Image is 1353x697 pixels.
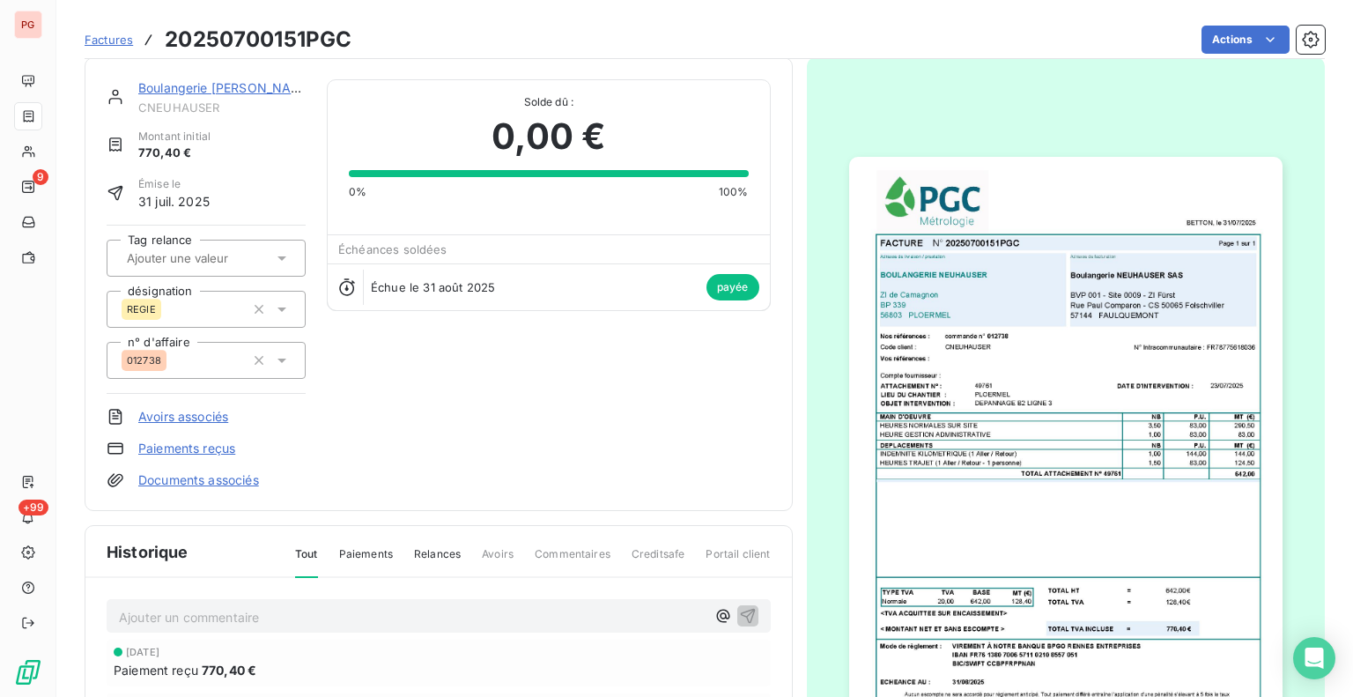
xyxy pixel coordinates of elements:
[1293,637,1335,679] div: Open Intercom Messenger
[295,546,318,578] span: Tout
[138,129,211,145] span: Montant initial
[706,546,770,576] span: Portail client
[371,280,495,294] span: Échue le 31 août 2025
[535,546,610,576] span: Commentaires
[33,169,48,185] span: 9
[719,184,749,200] span: 100%
[138,145,211,162] span: 770,40 €
[632,546,685,576] span: Creditsafe
[14,11,42,39] div: PG
[138,80,343,95] a: Boulangerie [PERSON_NAME] SAS
[114,661,198,679] span: Paiement reçu
[1201,26,1290,54] button: Actions
[127,304,156,315] span: REGIE
[202,661,256,679] span: 770,40 €
[85,31,133,48] a: Factures
[492,110,605,163] span: 0,00 €
[85,33,133,47] span: Factures
[107,540,189,564] span: Historique
[138,471,259,489] a: Documents associés
[414,546,461,576] span: Relances
[126,647,159,657] span: [DATE]
[18,500,48,515] span: +99
[127,355,161,366] span: 012738
[339,546,393,576] span: Paiements
[482,546,514,576] span: Avoirs
[138,100,306,115] span: CNEUHAUSER
[349,94,748,110] span: Solde dû :
[338,242,447,256] span: Échéances soldées
[706,274,759,300] span: payée
[138,192,210,211] span: 31 juil. 2025
[125,250,302,266] input: Ajouter une valeur
[138,440,235,457] a: Paiements reçus
[14,658,42,686] img: Logo LeanPay
[138,176,210,192] span: Émise le
[349,184,366,200] span: 0%
[165,24,351,56] h3: 20250700151PGC
[138,408,228,426] a: Avoirs associés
